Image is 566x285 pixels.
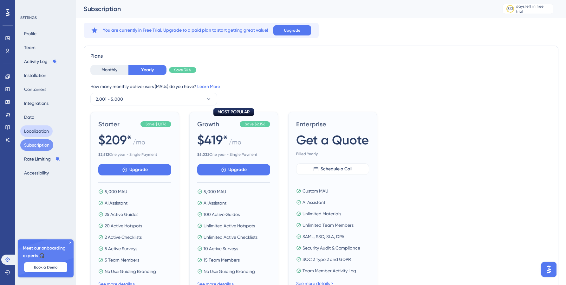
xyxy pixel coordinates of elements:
[303,221,354,229] span: Unlimited Team Members
[90,52,552,60] div: Plans
[20,15,72,20] div: SETTINGS
[303,267,356,275] span: Team Member Activity Log
[105,245,137,252] span: 5 Active Surveys
[20,42,39,53] button: Team
[105,256,139,264] span: 5 Team Members
[34,265,57,270] span: Book a Demo
[197,152,270,157] span: One year - Single Payment
[98,164,171,175] button: Upgrade
[507,6,513,11] div: 323
[303,187,328,195] span: Custom MAU
[539,260,558,279] iframe: UserGuiding AI Assistant Launcher
[20,28,40,39] button: Profile
[303,256,351,263] span: SOC 2 Type 2 and GDPR
[20,125,53,137] button: Localization
[245,122,265,127] span: Save $2,156
[129,166,148,174] span: Upgrade
[197,164,270,175] button: Upgrade
[213,108,254,116] div: MOST POPULAR
[204,256,240,264] span: 15 Team Members
[204,211,240,218] span: 100 Active Guides
[303,244,360,252] span: Security Audit & Compliance
[133,138,145,149] span: / mo
[98,152,109,157] b: $ 2,512
[96,95,123,103] span: 2,001 - 5,000
[197,152,209,157] b: $ 5,032
[204,245,238,252] span: 10 Active Surveys
[90,65,128,75] button: Monthly
[516,4,551,14] div: days left in free trial
[296,151,369,156] span: Billed Yearly
[146,122,166,127] span: Save $1,076
[20,139,53,151] button: Subscription
[204,199,226,207] span: AI Assistant
[197,84,220,89] a: Learn More
[90,93,217,105] button: 2,001 - 5,000
[20,56,61,67] button: Activity Log
[20,167,53,179] button: Accessibility
[98,120,138,129] span: Starter
[303,233,344,240] span: SAML, SSO, SLA, DPA
[197,120,237,129] span: Growth
[128,65,166,75] button: Yearly
[204,222,255,230] span: Unlimited Active Hotspots
[229,138,241,149] span: / mo
[204,233,257,241] span: Unlimited Active Checklists
[105,233,142,241] span: 2 Active Checklists
[321,165,352,173] span: Schedule a Call
[296,131,369,149] span: Get a Quote
[24,262,67,272] button: Book a Demo
[174,67,191,73] span: Save 30%
[303,210,341,218] span: Unlimited Materials
[105,199,127,207] span: AI Assistant
[204,268,255,275] span: No UserGuiding Branding
[103,27,268,34] span: You are currently in Free Trial. Upgrade to a paid plan to start getting great value!
[105,222,142,230] span: 20 Active Hotspots
[84,4,487,13] div: Subscription
[90,83,552,90] div: How many monthly active users (MAUs) do you have?
[105,188,127,195] span: 5,000 MAU
[98,152,171,157] span: One year - Single Payment
[273,25,311,35] button: Upgrade
[105,268,156,275] span: No UserGuiding Branding
[20,70,50,81] button: Installation
[228,166,247,174] span: Upgrade
[303,199,325,206] span: AI Assistant
[20,98,52,109] button: Integrations
[105,211,138,218] span: 25 Active Guides
[23,244,68,260] span: Meet our onboarding experts 🎧
[98,131,132,149] span: $209*
[284,28,300,33] span: Upgrade
[20,111,38,123] button: Data
[204,188,226,195] span: 5,000 MAU
[197,131,228,149] span: $419*
[296,163,369,175] button: Schedule a Call
[20,84,50,95] button: Containers
[20,153,64,165] button: Rate Limiting
[296,120,369,129] span: Enterprise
